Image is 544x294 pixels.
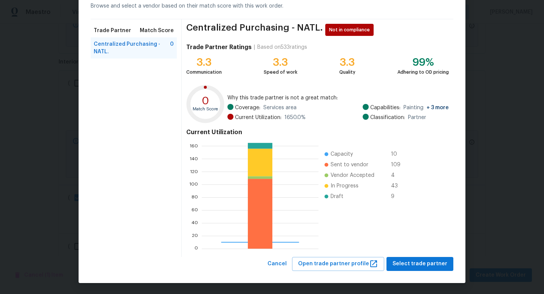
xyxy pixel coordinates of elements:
span: Coverage: [235,104,260,111]
span: Select trade partner [393,259,447,269]
text: 0 [195,246,198,251]
text: 40 [192,221,198,225]
text: 100 [189,182,198,187]
div: Based on 533 ratings [257,43,307,51]
span: Partner [408,114,426,121]
h4: Trade Partner Ratings [186,43,252,51]
span: Sent to vendor [331,161,368,169]
div: Adhering to OD pricing [397,68,449,76]
span: Centralized Purchasing - NATL. [94,40,170,56]
span: 109 [391,161,403,169]
text: Match Score [193,107,218,111]
text: 80 [192,195,198,200]
span: 9 [391,193,403,200]
text: 20 [192,234,198,238]
span: Match Score [140,27,174,34]
div: 3.3 [264,59,297,66]
span: Current Utilization: [235,114,281,121]
span: Cancel [267,259,287,269]
span: Open trade partner profile [298,259,378,269]
span: 43 [391,182,403,190]
div: 3.3 [186,59,222,66]
div: 99% [397,59,449,66]
span: 10 [391,150,403,158]
span: Services area [263,104,297,111]
span: 1650.0 % [284,114,306,121]
div: 3.3 [339,59,355,66]
button: Open trade partner profile [292,257,384,271]
span: 0 [170,40,174,56]
span: Classification: [370,114,405,121]
div: Speed of work [264,68,297,76]
h4: Current Utilization [186,128,449,136]
text: 160 [190,144,198,148]
div: Quality [339,68,355,76]
span: + 3 more [427,105,449,110]
div: | [252,43,257,51]
text: 0 [202,96,209,106]
span: Not in compliance [329,26,373,34]
text: 120 [190,169,198,174]
span: 4 [391,172,403,179]
span: Centralized Purchasing - NATL. [186,24,323,36]
span: Vendor Accepted [331,172,374,179]
button: Cancel [264,257,290,271]
div: Communication [186,68,222,76]
span: In Progress [331,182,359,190]
span: Draft [331,193,343,200]
span: Painting [403,104,449,111]
span: Capacity [331,150,353,158]
span: Trade Partner [94,27,131,34]
span: Why this trade partner is not a great match: [227,94,449,102]
span: Capabilities: [370,104,400,111]
button: Select trade partner [386,257,453,271]
text: 60 [192,208,198,212]
text: 140 [190,156,198,161]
